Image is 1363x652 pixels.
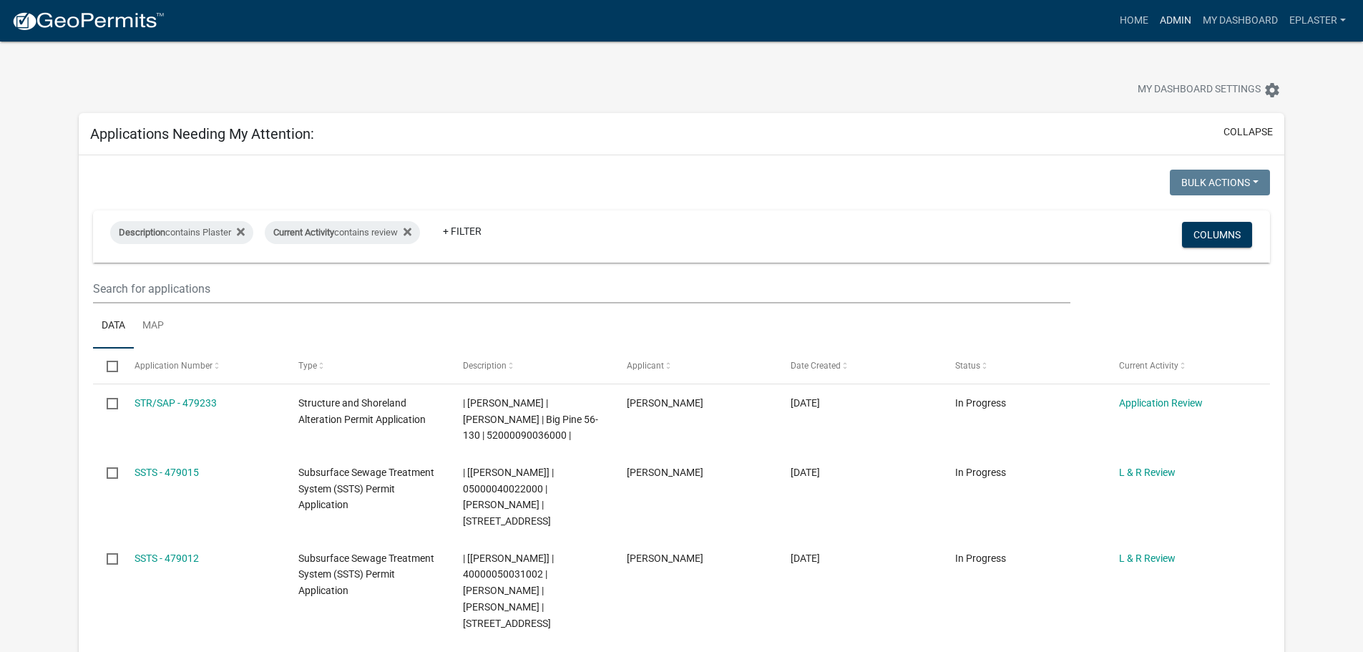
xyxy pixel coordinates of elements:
span: | Elizabeth Plaster | DONALD R MATZ | Big Pine 56-130 | 52000090036000 | [463,397,598,442]
i: settings [1264,82,1281,99]
span: 09/16/2025 [791,553,820,564]
div: contains Plaster [110,221,253,244]
datatable-header-cell: Applicant [613,349,777,383]
datatable-header-cell: Type [285,349,449,383]
a: Map [134,303,172,349]
span: Description [463,361,507,371]
a: Admin [1154,7,1197,34]
datatable-header-cell: Select [93,349,120,383]
span: Application Number [135,361,212,371]
datatable-header-cell: Description [449,349,612,383]
span: Scott M Ellingson [627,467,703,478]
span: In Progress [955,397,1006,409]
span: | [Elizabeth Plaster] | 40000050031002 | MAYNARD E FALK | SYLVIA J FALK | 39070 CO HWY 67 [463,553,554,629]
a: SSTS - 479015 [135,467,199,478]
span: Description [119,227,165,238]
span: Subsurface Sewage Treatment System (SSTS) Permit Application [298,467,434,511]
a: Data [93,303,134,349]
input: Search for applications [93,274,1070,303]
button: Bulk Actions [1170,170,1270,195]
a: L & R Review [1119,467,1176,478]
span: Current Activity [1119,361,1178,371]
span: Subsurface Sewage Treatment System (SSTS) Permit Application [298,553,434,597]
span: Status [955,361,980,371]
div: contains review [265,221,420,244]
a: Home [1114,7,1154,34]
a: L & R Review [1119,553,1176,564]
datatable-header-cell: Date Created [777,349,941,383]
span: Structure and Shoreland Alteration Permit Application [298,397,426,425]
span: In Progress [955,553,1006,564]
datatable-header-cell: Application Number [121,349,285,383]
span: Type [298,361,317,371]
span: | [Elizabeth Plaster] | 05000040022000 | TRACY FILIPI | 39842 CO HWY 19 [463,467,554,527]
button: collapse [1223,125,1273,140]
button: My Dashboard Settingssettings [1126,76,1292,104]
span: My Dashboard Settings [1138,82,1261,99]
datatable-header-cell: Status [942,349,1105,383]
a: + Filter [431,218,493,244]
a: Application Review [1119,397,1203,409]
span: 09/16/2025 [791,467,820,478]
span: Applicant [627,361,664,371]
span: Scott M Ellingson [627,553,703,564]
span: In Progress [955,467,1006,478]
a: eplaster [1284,7,1352,34]
button: Columns [1182,222,1252,248]
span: Don Matz [627,397,703,409]
datatable-header-cell: Current Activity [1105,349,1269,383]
a: SSTS - 479012 [135,553,199,564]
h5: Applications Needing My Attention: [90,125,314,142]
a: My Dashboard [1197,7,1284,34]
span: Date Created [791,361,841,371]
span: 09/16/2025 [791,397,820,409]
a: STR/SAP - 479233 [135,397,217,409]
span: Current Activity [273,227,334,238]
